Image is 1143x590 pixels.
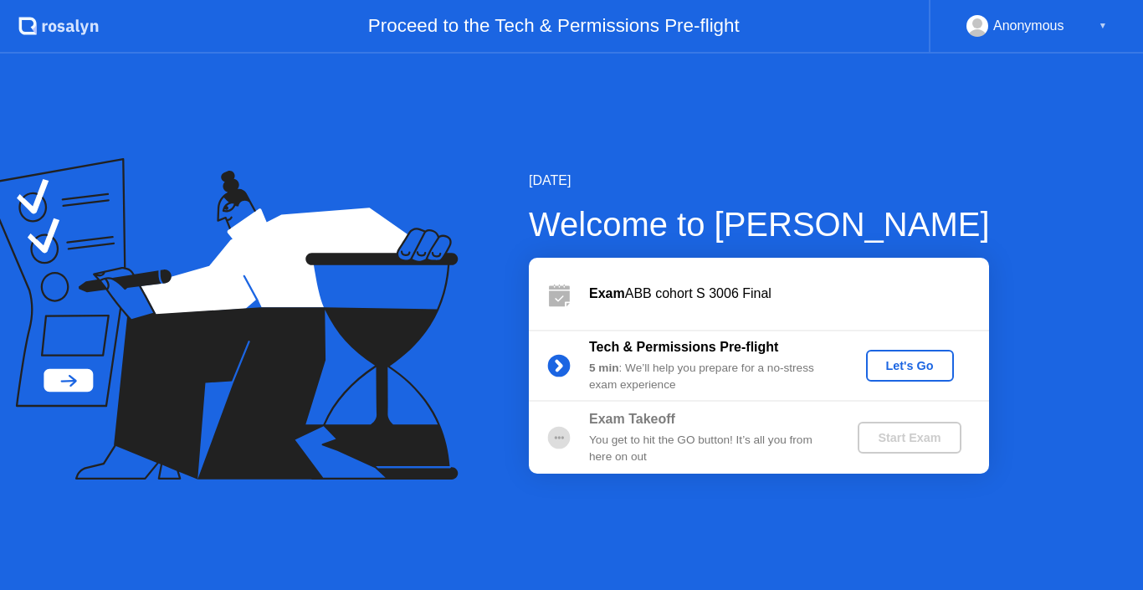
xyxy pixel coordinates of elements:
[873,359,947,372] div: Let's Go
[529,171,990,191] div: [DATE]
[589,362,619,374] b: 5 min
[589,412,675,426] b: Exam Takeoff
[589,432,830,466] div: You get to hit the GO button! It’s all you from here on out
[589,360,830,394] div: : We’ll help you prepare for a no-stress exam experience
[866,350,954,382] button: Let's Go
[589,286,625,300] b: Exam
[858,422,961,454] button: Start Exam
[529,199,990,249] div: Welcome to [PERSON_NAME]
[993,15,1064,37] div: Anonymous
[589,284,989,304] div: ABB cohort S 3006 Final
[864,431,954,444] div: Start Exam
[589,340,778,354] b: Tech & Permissions Pre-flight
[1099,15,1107,37] div: ▼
